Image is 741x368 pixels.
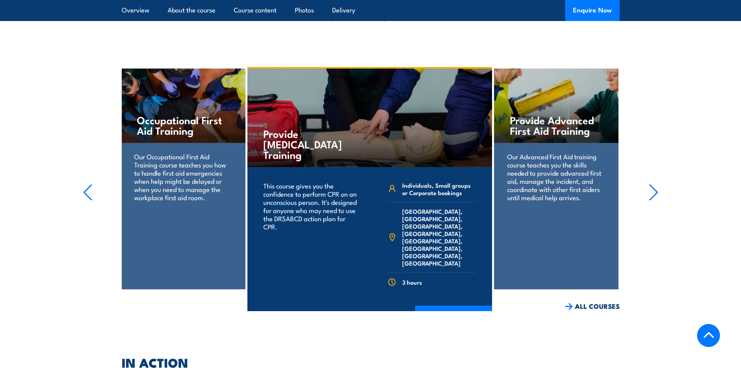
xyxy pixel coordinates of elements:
span: [GEOGRAPHIC_DATA], [GEOGRAPHIC_DATA], [GEOGRAPHIC_DATA], [GEOGRAPHIC_DATA], [GEOGRAPHIC_DATA], [G... [402,208,476,267]
a: ALL COURSES [565,302,620,311]
p: This course gives you the confidence to perform CPR on an unconscious person. It's designed for a... [263,181,359,231]
span: Individuals, Small groups or Corporate bookings [402,181,476,196]
p: Our Advanced First Aid training course teaches you the skills needed to provide advanced first ai... [507,152,605,201]
h4: Provide Advanced First Aid Training [510,114,602,136]
h2: IN ACTION [122,357,620,368]
h4: Occupational First Aid Training [137,114,229,136]
span: 3 hours [402,278,422,286]
a: WA [393,12,403,22]
a: COURSE DETAILS [415,306,492,326]
a: VIC [339,12,349,22]
p: Our Occupational First Aid Training course teaches you how to handle first aid emergencies when h... [134,152,232,201]
h4: Provide [MEDICAL_DATA] Training [263,128,355,160]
